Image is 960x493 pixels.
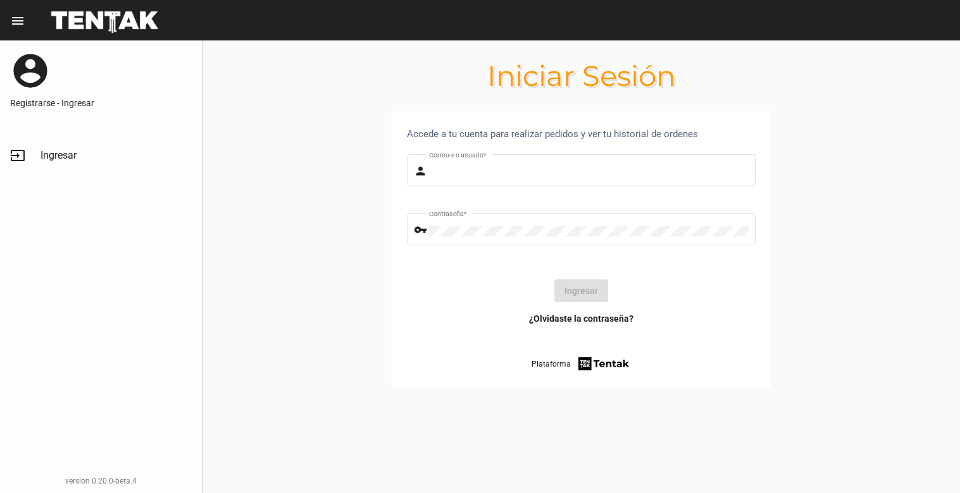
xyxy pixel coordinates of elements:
[10,13,25,28] mat-icon: menu
[10,148,25,163] mat-icon: input
[577,355,631,372] img: tentak-firm.png
[203,66,960,86] h1: Iniciar Sesión
[414,222,429,238] mat-icon: vpn_key
[10,51,51,91] mat-icon: account_circle
[41,149,77,162] span: Ingresar
[407,126,756,142] div: Accede a tu cuenta para realizar pedidos y ver tu historial de ordenes
[10,475,192,487] div: version 0.20.0-beta.4
[414,164,429,179] mat-icon: person
[10,97,192,109] a: Registrarse - Ingresar
[532,355,631,372] a: Plataforma
[529,312,633,325] a: ¿Olvidaste la contraseña?
[554,279,608,302] button: Ingresar
[532,358,571,370] span: Plataforma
